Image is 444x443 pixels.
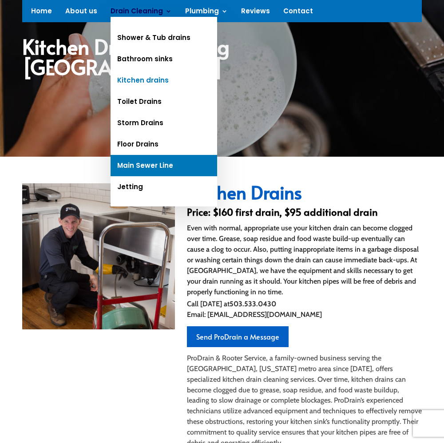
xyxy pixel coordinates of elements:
[187,223,422,297] div: Even with normal, appropriate use your kitchen drain can become clogged over time. Grease, soap r...
[111,91,217,112] a: Toilet Drains
[31,8,52,18] a: Home
[187,183,422,206] h2: Kitchen Drains
[283,8,313,18] a: Contact
[241,8,270,18] a: Reviews
[65,8,97,18] a: About us
[187,310,322,319] span: Email: [EMAIL_ADDRESS][DOMAIN_NAME]
[111,155,217,176] a: Main Sewer Line
[230,300,276,308] strong: 503.533.0430
[22,36,422,81] h2: Kitchen Drain Cleaning [GEOGRAPHIC_DATA]
[111,27,217,48] a: Shower & Tub drains
[111,134,217,155] a: Floor Drains
[187,326,289,347] a: Send ProDrain a Message
[187,207,422,221] h3: Price: $160 first drain, $95 additional drain
[185,8,228,18] a: Plumbing
[111,8,172,18] a: Drain Cleaning
[22,183,175,329] img: 2222
[111,70,217,91] a: Kitchen drains
[187,300,230,308] span: Call [DATE] at
[111,48,217,70] a: Bathroom sinks
[111,112,217,134] a: Storm Drains
[111,176,217,198] a: Jetting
